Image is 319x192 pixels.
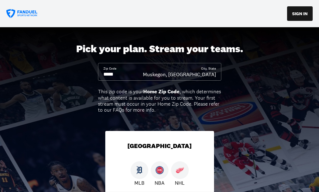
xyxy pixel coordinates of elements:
div: [GEOGRAPHIC_DATA] [105,131,214,161]
img: Tigers [135,166,144,174]
div: City, State [201,66,216,71]
div: Zip Code [103,66,116,71]
button: SIGN IN [287,6,313,21]
div: This zip code is your , which determines what content is available for you to stream. Your first ... [98,89,221,113]
div: Muskegon, [GEOGRAPHIC_DATA] [143,71,216,78]
img: Pistons [156,166,164,174]
b: Home Zip Code [143,88,180,95]
p: NBA [155,179,164,187]
img: Red Wings [176,166,184,174]
p: NHL [175,179,185,187]
p: MLB [134,179,144,187]
div: Pick your plan. Stream your teams. [76,43,243,55]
